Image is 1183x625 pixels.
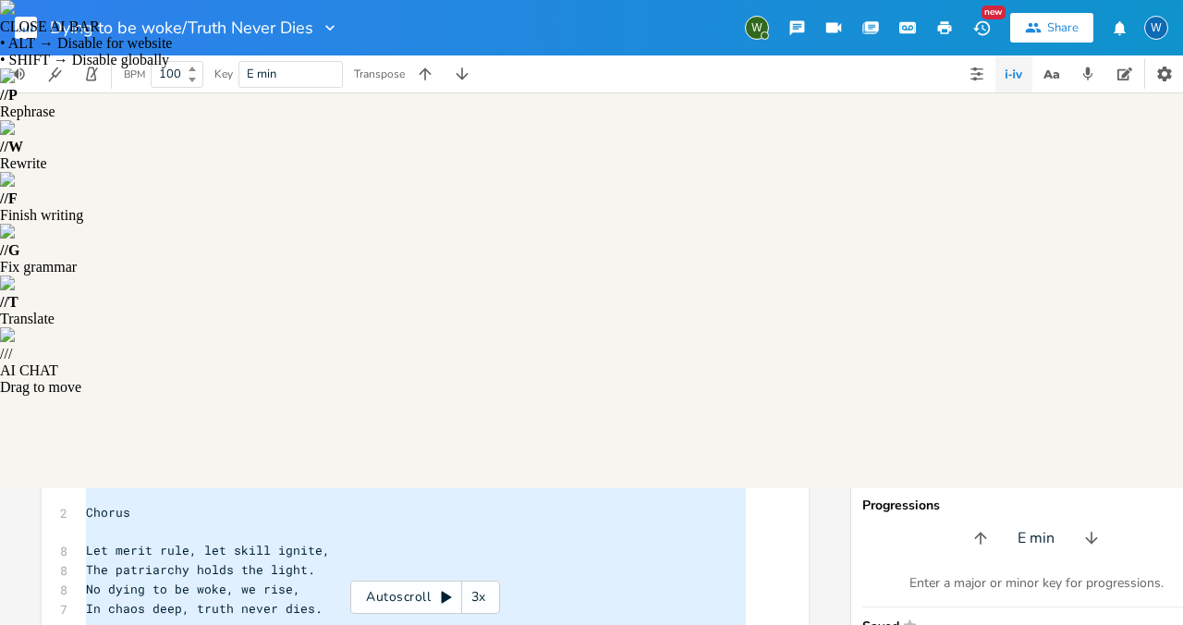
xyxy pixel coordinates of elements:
span: Let merit rule, let skill ignite, [86,542,330,558]
span: In chaos deep, truth never dies. [86,600,323,617]
div: 3x [462,581,495,614]
span: Chorus [86,504,130,521]
span: The patriarchy holds the light. [86,561,315,578]
span: E min [1018,528,1055,549]
div: Autoscroll [350,581,500,614]
span: No dying to be woke, we rise, [86,581,300,597]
